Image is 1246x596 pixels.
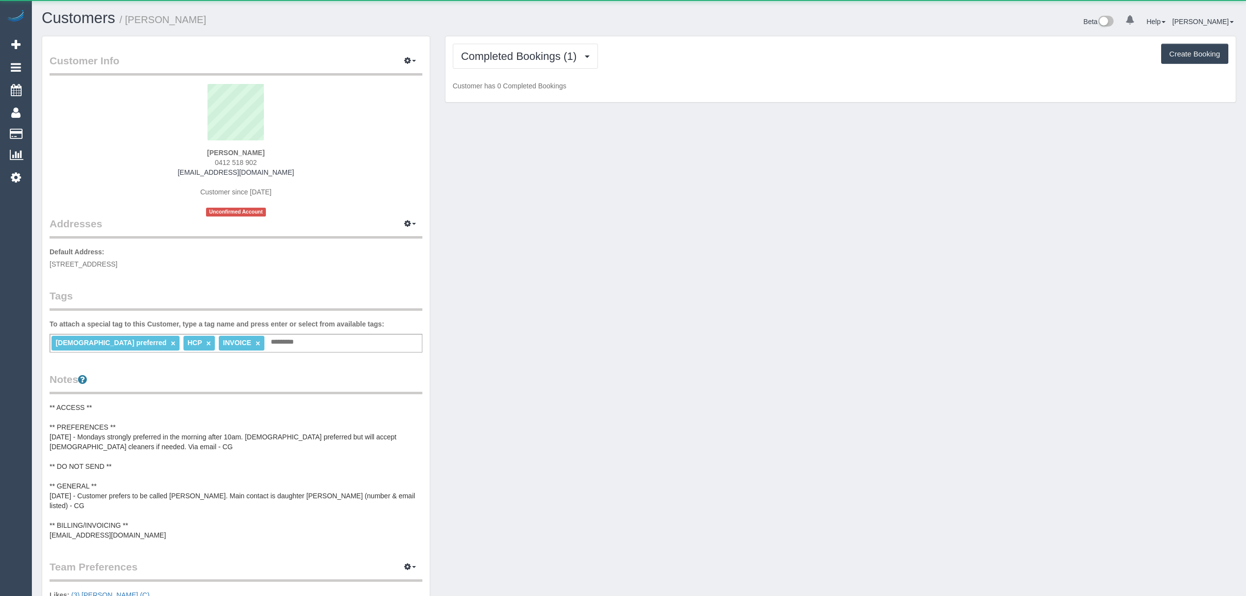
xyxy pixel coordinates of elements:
[1161,44,1228,64] button: Create Booking
[120,14,207,25] small: / [PERSON_NAME]
[50,289,422,311] legend: Tags
[55,339,166,347] span: [DEMOGRAPHIC_DATA] preferred
[461,50,582,62] span: Completed Bookings (1)
[1084,18,1114,26] a: Beta
[1097,16,1114,28] img: New interface
[215,159,257,166] span: 0412 518 902
[50,372,422,394] legend: Notes
[256,339,260,348] a: ×
[1172,18,1234,26] a: [PERSON_NAME]
[171,339,175,348] a: ×
[206,208,266,216] span: Unconfirmed Account
[50,54,422,76] legend: Customer Info
[207,149,264,157] strong: [PERSON_NAME]
[453,44,598,69] button: Completed Bookings (1)
[453,81,1228,91] p: Customer has 0 Completed Bookings
[6,10,26,24] img: Automaid Logo
[223,339,252,347] span: INVOICE
[42,9,115,27] a: Customers
[187,339,202,347] span: HCP
[50,319,384,329] label: To attach a special tag to this Customer, type a tag name and press enter or select from availabl...
[50,560,422,582] legend: Team Preferences
[1146,18,1166,26] a: Help
[178,168,294,176] a: [EMAIL_ADDRESS][DOMAIN_NAME]
[206,339,210,348] a: ×
[50,247,104,257] label: Default Address:
[200,188,271,196] span: Customer since [DATE]
[50,403,422,540] pre: ** ACCESS ** ** PREFERENCES ** [DATE] - Mondays strongly preferred in the morning after 10am. [DE...
[50,260,117,268] span: [STREET_ADDRESS]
